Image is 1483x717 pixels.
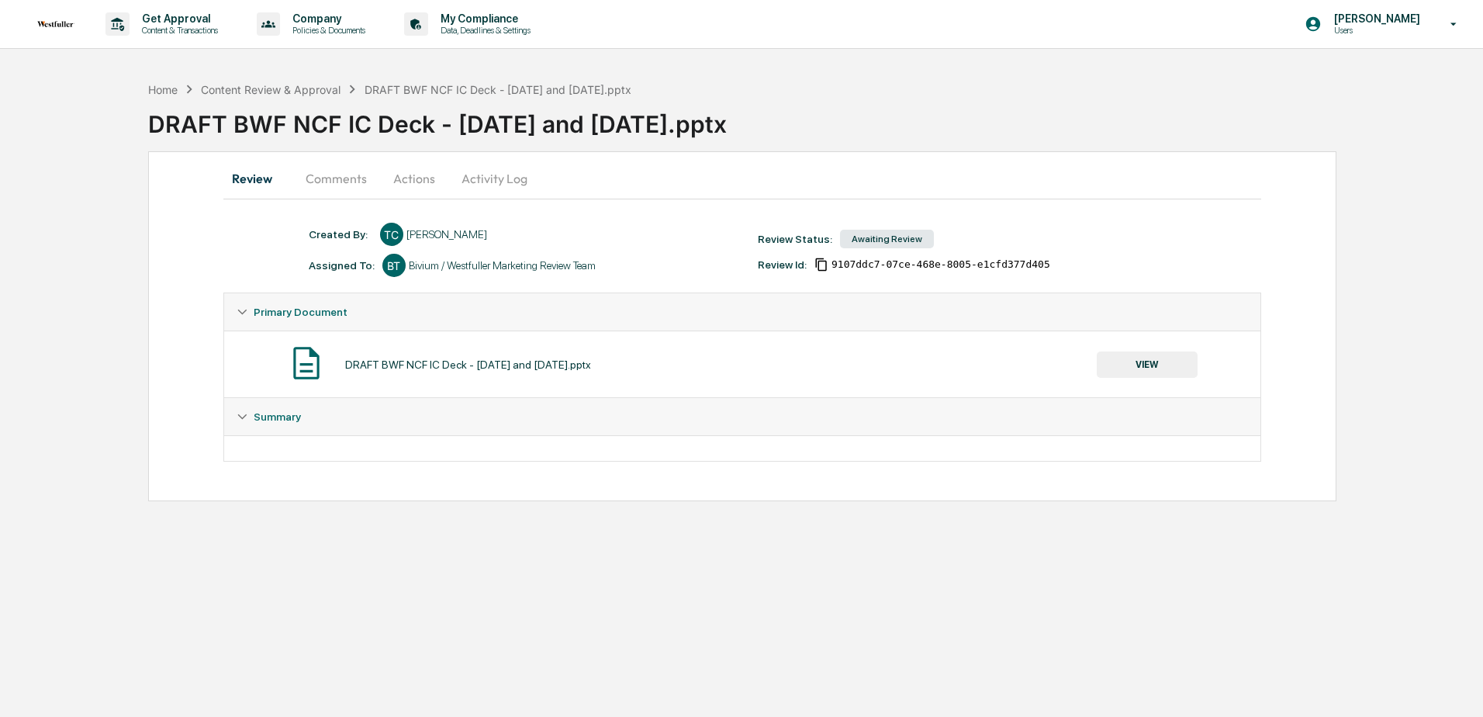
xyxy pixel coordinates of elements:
[201,83,341,96] div: Content Review & Approval
[428,12,538,25] p: My Compliance
[831,258,1050,271] span: 9107ddc7-07ce-468e-8005-e1cfd377d405
[280,25,373,36] p: Policies & Documents
[287,344,326,383] img: Document Icon
[382,254,406,277] div: BT
[380,223,403,246] div: TC
[130,25,226,36] p: Content & Transactions
[1322,25,1428,36] p: Users
[148,83,178,96] div: Home
[224,435,1260,461] div: Summary
[254,410,301,423] span: Summary
[345,358,591,371] div: DRAFT BWF NCF IC Deck - [DATE] and [DATE].pptx
[148,98,1483,138] div: DRAFT BWF NCF IC Deck - [DATE] and [DATE].pptx
[223,160,293,197] button: Review
[130,12,226,25] p: Get Approval
[223,160,1261,197] div: secondary tabs example
[814,258,828,272] span: Copy Id
[37,21,74,27] img: logo
[309,259,375,272] div: Assigned To:
[293,160,379,197] button: Comments
[1322,12,1428,25] p: [PERSON_NAME]
[758,233,832,245] div: Review Status:
[254,306,347,318] span: Primary Document
[758,258,807,271] div: Review Id:
[224,398,1260,435] div: Summary
[409,259,596,272] div: Bivium / Westfuller Marketing Review Team
[365,83,631,96] div: DRAFT BWF NCF IC Deck - [DATE] and [DATE].pptx
[280,12,373,25] p: Company
[428,25,538,36] p: Data, Deadlines & Settings
[224,293,1260,331] div: Primary Document
[379,160,449,197] button: Actions
[449,160,540,197] button: Activity Log
[406,228,487,241] div: [PERSON_NAME]
[840,230,934,248] div: Awaiting Review
[309,228,372,241] div: Created By: ‎ ‎
[224,331,1260,397] div: Primary Document
[1097,352,1198,378] button: VIEW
